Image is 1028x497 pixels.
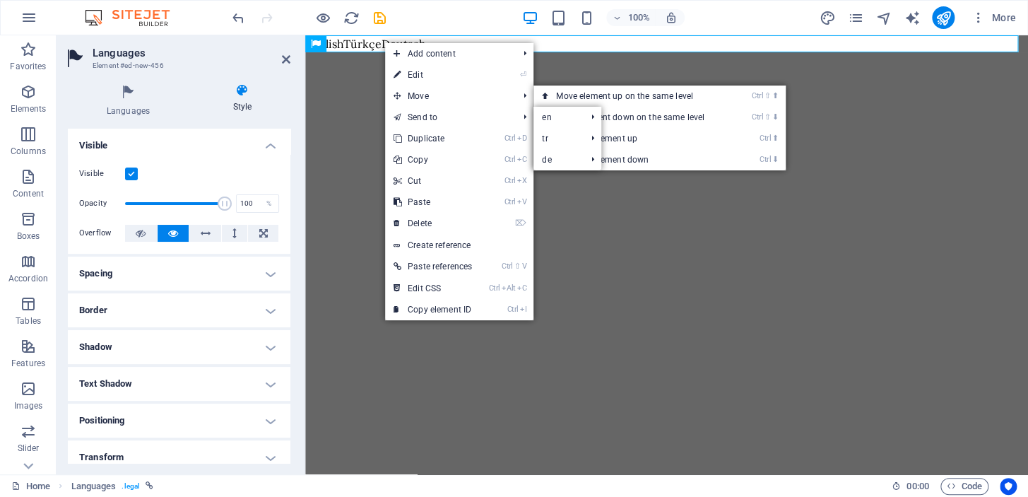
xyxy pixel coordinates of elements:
[343,9,360,26] button: reload
[93,47,290,59] h2: Languages
[515,218,526,228] i: ⌦
[68,367,290,401] h4: Text Shadow
[502,283,516,293] i: Alt
[79,199,125,207] label: Opacity
[93,59,262,72] h3: Element #ed-new-456
[385,235,533,256] a: Create reference
[385,192,480,213] a: CtrlVPaste
[16,315,41,327] p: Tables
[519,305,526,314] i: I
[385,213,480,234] a: ⌦Delete
[906,478,928,495] span: 00 00
[385,86,512,107] span: Move
[68,257,290,291] h4: Spacing
[932,6,955,29] button: publish
[11,103,47,115] p: Elements
[68,293,290,327] h4: Border
[385,128,480,149] a: CtrlDDuplicate
[533,107,579,128] a: en
[371,9,388,26] button: save
[68,129,290,154] h4: Visible
[947,478,982,495] span: Code
[533,107,733,128] a: Ctrl⇧⬇Move element down on the same level
[819,10,835,26] i: Design (Ctrl+Alt+Y)
[772,134,779,143] i: ⬆
[764,112,771,122] i: ⇧
[146,482,153,490] i: This element is linked
[385,299,480,320] a: CtrlICopy element ID
[504,176,516,185] i: Ctrl
[372,10,388,26] i: Save (Ctrl+S)
[68,404,290,438] h4: Positioning
[504,155,516,164] i: Ctrl
[772,91,779,100] i: ⬆
[514,262,521,271] i: ⇧
[760,134,771,143] i: Ctrl
[772,112,779,122] i: ⬇
[520,70,526,79] i: ⏎
[516,197,526,206] i: V
[11,358,45,369] p: Features
[752,91,763,100] i: Ctrl
[627,9,650,26] h6: 100%
[847,10,863,26] i: Pages (Ctrl+Alt+S)
[533,128,733,149] a: Ctrl⬆Move the element up
[516,134,526,143] i: D
[502,262,513,271] i: Ctrl
[8,273,48,284] p: Accordion
[522,262,526,271] i: V
[606,9,656,26] button: 100%
[71,478,154,495] nav: breadcrumb
[819,9,836,26] button: design
[533,86,733,107] a: Ctrl⇧⬆Move element up on the same level
[385,149,480,170] a: CtrlCCopy
[904,9,921,26] button: text_generator
[385,256,480,277] a: Ctrl⇧VPaste references
[230,9,247,26] button: undo
[516,176,526,185] i: X
[385,170,480,192] a: CtrlXCut
[533,149,579,170] a: de
[17,230,40,242] p: Boxes
[122,478,140,495] span: . legal
[10,61,46,72] p: Favorites
[385,64,480,86] a: ⏎Edit
[764,91,771,100] i: ⇧
[971,11,1016,25] span: More
[259,195,278,212] div: %
[533,149,733,170] a: Ctrl⬇Move the element down
[68,83,194,117] h4: Languages
[1000,478,1017,495] button: Usercentrics
[230,10,247,26] i: Undo: Delete elements (Ctrl+Z)
[385,107,512,128] a: Send to
[504,197,516,206] i: Ctrl
[516,155,526,164] i: C
[966,6,1022,29] button: More
[504,134,516,143] i: Ctrl
[13,188,44,199] p: Content
[916,481,918,491] span: :
[79,225,125,242] label: Overflow
[752,112,763,122] i: Ctrl
[14,400,43,411] p: Images
[81,9,187,26] img: Editor Logo
[533,128,579,149] a: tr
[11,146,46,157] p: Columns
[507,305,519,314] i: Ctrl
[760,155,771,164] i: Ctrl
[664,11,677,24] i: On resize automatically adjust zoom level to fit chosen device.
[194,83,290,113] h4: Style
[385,278,480,299] a: CtrlAltCEdit CSS
[904,10,920,26] i: AI Writer
[489,283,500,293] i: Ctrl
[11,478,50,495] a: Click to cancel selection. Double-click to open Pages
[875,9,892,26] button: navigator
[516,283,526,293] i: C
[940,478,988,495] button: Code
[772,155,779,164] i: ⬇
[68,330,290,364] h4: Shadow
[385,43,512,64] span: Add content
[79,165,125,182] label: Visible
[68,440,290,474] h4: Transform
[18,443,40,454] p: Slider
